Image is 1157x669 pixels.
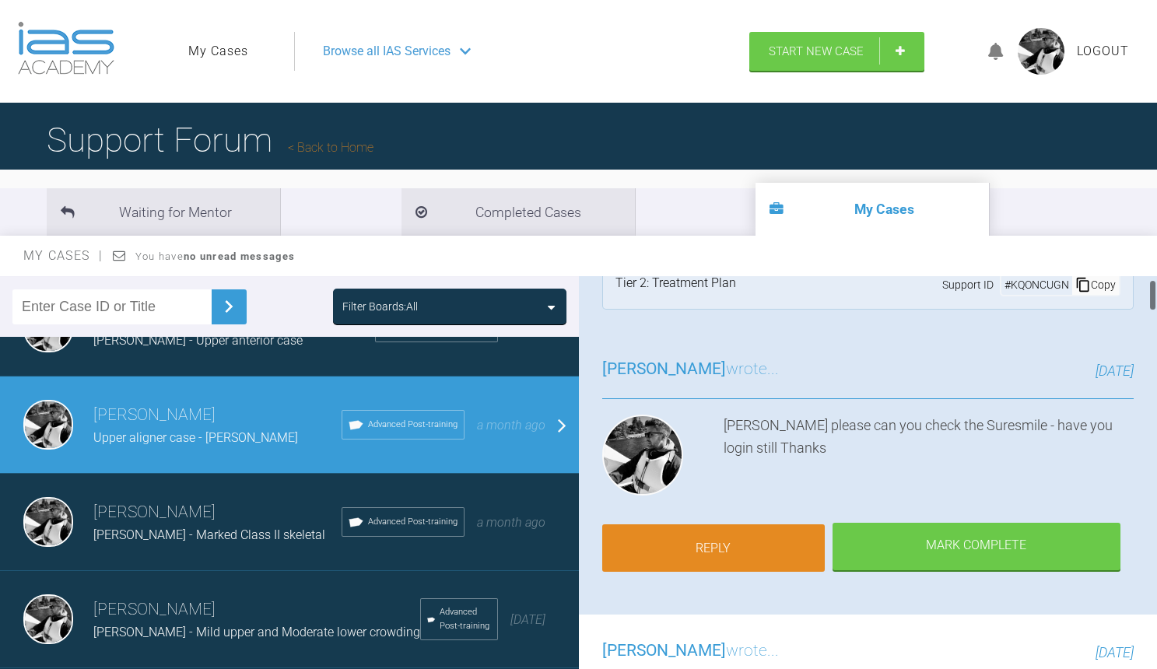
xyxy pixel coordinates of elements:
[47,188,280,236] li: Waiting for Mentor
[615,273,736,296] div: Tier 2: Treatment Plan
[93,527,325,542] span: [PERSON_NAME] - Marked Class II skeletal
[724,415,1134,502] div: [PERSON_NAME] please can you check the Suresmile - have you login still Thanks
[477,418,545,433] span: a month ago
[749,32,924,71] a: Start New Case
[342,298,418,315] div: Filter Boards: All
[23,248,103,263] span: My Cases
[602,359,726,378] span: [PERSON_NAME]
[93,597,420,623] h3: [PERSON_NAME]
[93,402,342,429] h3: [PERSON_NAME]
[368,418,458,432] span: Advanced Post-training
[368,515,458,529] span: Advanced Post-training
[440,605,490,633] span: Advanced Post-training
[1077,41,1129,61] a: Logout
[1001,276,1072,293] div: # KQONCUGN
[12,289,212,324] input: Enter Case ID or Title
[602,638,779,664] h3: wrote...
[833,523,1120,571] div: Mark Complete
[1072,275,1119,295] div: Copy
[93,499,342,526] h3: [PERSON_NAME]
[23,497,73,547] img: David Birkin
[602,356,779,383] h3: wrote...
[184,250,295,262] strong: no unread messages
[216,294,241,319] img: chevronRight.28bd32b0.svg
[477,515,545,530] span: a month ago
[769,44,864,58] span: Start New Case
[602,641,726,660] span: [PERSON_NAME]
[93,333,303,348] span: [PERSON_NAME] - Upper anterior case
[602,524,825,573] a: Reply
[135,250,295,262] span: You have
[47,113,373,167] h1: Support Forum
[93,430,298,445] span: Upper aligner case - [PERSON_NAME]
[93,625,420,639] span: [PERSON_NAME] - Mild upper and Moderate lower crowding
[602,415,683,496] img: David Birkin
[323,41,451,61] span: Browse all IAS Services
[18,22,114,75] img: logo-light.3e3ef733.png
[401,188,635,236] li: Completed Cases
[1096,644,1134,660] span: [DATE]
[23,594,73,644] img: David Birkin
[942,276,994,293] span: Support ID
[1018,28,1064,75] img: profile.png
[23,400,73,450] img: David Birkin
[756,183,989,236] li: My Cases
[188,41,248,61] a: My Cases
[1096,363,1134,379] span: [DATE]
[510,612,545,627] span: [DATE]
[288,140,373,155] a: Back to Home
